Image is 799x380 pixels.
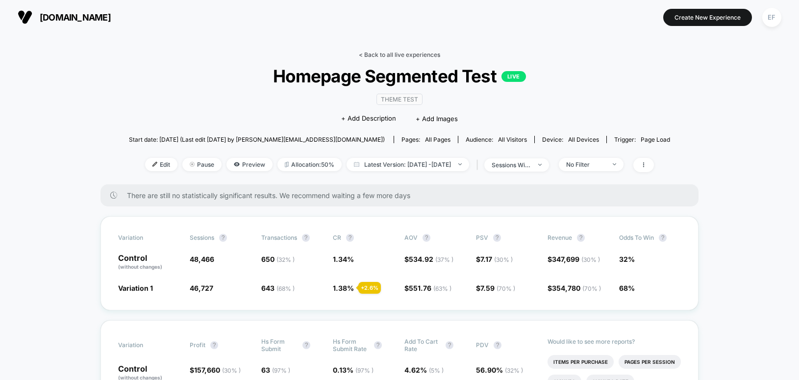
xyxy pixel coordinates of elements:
span: 7.59 [480,284,515,292]
img: edit [152,162,157,167]
span: ( 68 % ) [276,285,295,292]
img: end [190,162,195,167]
span: 63 [261,366,290,374]
span: ( 63 % ) [433,285,451,292]
button: ? [302,341,310,349]
img: end [458,163,462,165]
span: ( 37 % ) [435,256,453,263]
span: Allocation: 50% [277,158,342,171]
div: No Filter [566,161,605,168]
span: $ [548,284,601,292]
span: Page Load [641,136,670,143]
a: < Back to all live experiences [359,51,440,58]
span: 48,466 [190,255,214,263]
div: Audience: [466,136,527,143]
button: ? [302,234,310,242]
span: + Add Description [341,114,396,124]
span: 46,727 [190,284,213,292]
span: Preview [226,158,273,171]
span: 0.13 % [333,366,374,374]
div: Pages: [401,136,450,143]
span: 1.38 % [333,284,354,292]
button: [DOMAIN_NAME] [15,9,114,25]
div: sessions with impression [492,161,531,169]
span: $ [476,255,513,263]
span: ( 97 % ) [355,367,374,374]
span: Sessions [190,234,214,241]
span: 32% [619,255,635,263]
span: Revenue [548,234,572,241]
div: Trigger: [614,136,670,143]
span: $ [548,255,600,263]
div: + 2.6 % [358,282,381,294]
span: 68% [619,284,635,292]
button: ? [423,234,430,242]
span: Variation [118,234,172,242]
span: 4.62 % [404,366,444,374]
li: Pages Per Session [619,355,681,369]
span: 56.90 % [476,366,523,374]
span: Variation 1 [118,284,153,292]
button: ? [446,341,453,349]
span: Transactions [261,234,297,241]
button: ? [219,234,227,242]
span: Hs Form Submit Rate [333,338,369,353]
span: [DOMAIN_NAME] [40,12,111,23]
button: EF [759,7,784,27]
span: 1.34 % [333,255,354,263]
span: Edit [145,158,177,171]
span: Pause [182,158,222,171]
span: ( 30 % ) [494,256,513,263]
span: Add To Cart Rate [404,338,441,353]
span: all pages [425,136,450,143]
span: Device: [534,136,606,143]
span: AOV [404,234,418,241]
p: Would like to see more reports? [548,338,681,345]
span: PSV [476,234,488,241]
button: ? [577,234,585,242]
span: 354,780 [552,284,601,292]
span: Hs Form Submit [261,338,298,353]
span: 347,699 [552,255,600,263]
span: 551.76 [409,284,451,292]
span: Latest Version: [DATE] - [DATE] [347,158,469,171]
span: 650 [261,255,295,263]
button: ? [659,234,667,242]
span: | [474,158,484,172]
span: ( 70 % ) [582,285,601,292]
button: Create New Experience [663,9,752,26]
button: ? [374,341,382,349]
span: PDV [476,341,489,349]
span: $ [190,366,241,374]
span: Odds to Win [619,234,673,242]
img: end [538,164,542,166]
span: Profit [190,341,205,349]
p: LIVE [501,71,526,82]
span: There are still no statistically significant results. We recommend waiting a few more days [127,191,679,200]
span: all devices [568,136,599,143]
span: ( 32 % ) [276,256,295,263]
span: $ [404,284,451,292]
img: Visually logo [18,10,32,25]
span: 7.17 [480,255,513,263]
span: 534.92 [409,255,453,263]
span: Start date: [DATE] (Last edit [DATE] by [PERSON_NAME][EMAIL_ADDRESS][DOMAIN_NAME]) [129,136,385,143]
button: ? [494,341,501,349]
span: ( 30 % ) [581,256,600,263]
img: rebalance [285,162,289,167]
span: + Add Images [416,115,458,123]
span: ( 30 % ) [222,367,241,374]
span: Homepage Segmented Test [156,66,643,86]
span: CR [333,234,341,241]
span: ( 32 % ) [505,367,523,374]
span: 643 [261,284,295,292]
span: (without changes) [118,264,162,270]
p: Control [118,254,180,271]
span: $ [404,255,453,263]
div: EF [762,8,781,27]
span: All Visitors [498,136,527,143]
img: calendar [354,162,359,167]
button: ? [210,341,218,349]
span: Variation [118,338,172,353]
span: ( 70 % ) [497,285,515,292]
